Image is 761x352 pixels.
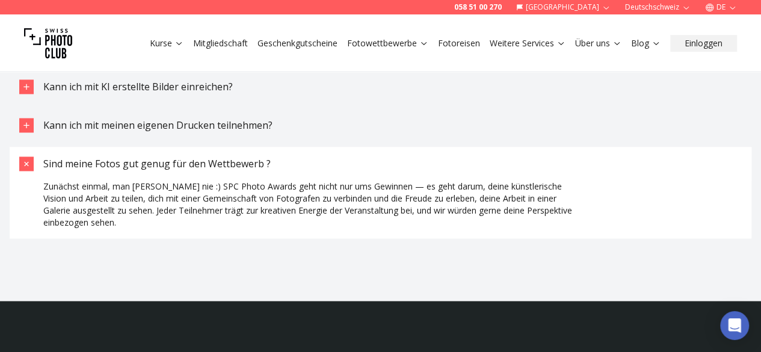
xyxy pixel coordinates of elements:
a: Kurse [150,37,183,49]
button: Sind meine Fotos gut genug für den Wettbewerb ? [10,147,751,181]
img: Swiss photo club [24,19,72,67]
a: Mitgliedschaft [193,37,248,49]
a: Fotowettbewerbe [347,37,428,49]
button: Einloggen [670,35,737,52]
button: Über uns [570,35,626,52]
button: Fotoreisen [433,35,485,52]
button: Kann ich mit meinen eigenen Drucken teilnehmen? [10,108,751,142]
a: 058 51 00 270 [454,2,502,12]
span: Kann ich mit KI erstellte Bilder einreichen? [43,80,233,93]
button: Fotowettbewerbe [342,35,433,52]
span: Sind meine Fotos gut genug für den Wettbewerb ? [43,157,271,170]
div: Sind meine Fotos gut genug für den Wettbewerb ? [43,181,582,238]
span: Zunächst einmal, man [PERSON_NAME] nie :) SPC Photo Awards geht nicht nur ums Gewinnen — es geht ... [43,181,572,228]
button: Kurse [145,35,188,52]
a: Blog [631,37,661,49]
div: Open Intercom Messenger [720,311,749,340]
button: Kann ich mit KI erstellte Bilder einreichen? [10,70,751,103]
button: Mitgliedschaft [188,35,253,52]
a: Weitere Services [490,37,565,49]
button: Weitere Services [485,35,570,52]
a: Über uns [575,37,621,49]
span: Kann ich mit meinen eigenen Drucken teilnehmen? [43,119,273,132]
button: Geschenkgutscheine [253,35,342,52]
button: Blog [626,35,665,52]
a: Geschenkgutscheine [257,37,337,49]
a: Fotoreisen [438,37,480,49]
